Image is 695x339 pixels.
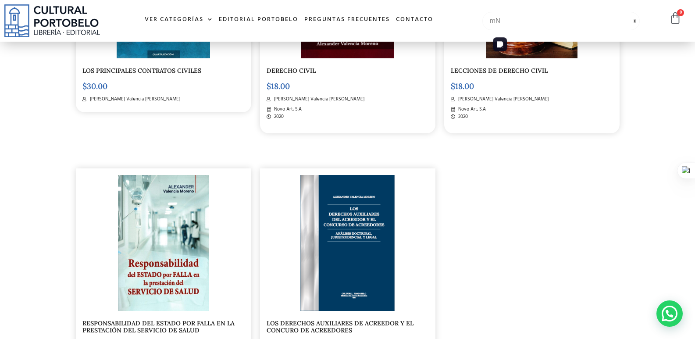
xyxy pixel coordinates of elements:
[82,81,87,91] span: $
[267,81,290,91] bdi: 18.00
[451,81,474,91] bdi: 18.00
[456,113,468,121] span: 2020
[118,175,209,310] img: img20230429_11251132
[82,81,107,91] bdi: 30.00
[267,81,271,91] span: $
[669,12,681,25] a: 0
[677,9,684,16] span: 0
[456,96,549,103] span: [PERSON_NAME] Valencia [PERSON_NAME]
[456,106,486,113] span: Novo Art, S.A
[393,11,436,29] a: Contacto
[451,81,455,91] span: $
[300,175,395,310] img: Screen_Shot_2019-07-05_at_1.35.44_PM-2.png
[216,11,301,29] a: Editorial Portobelo
[301,11,393,29] a: Preguntas frecuentes
[142,11,216,29] a: Ver Categorías
[272,113,284,121] span: 2020
[82,319,235,335] a: RESPONSABILIDAD DEL ESTADO POR FALLA EN LA PRESTACIÓN DEL SERVICIO DE SALUD
[88,96,180,103] span: [PERSON_NAME] Valencia [PERSON_NAME]
[482,12,640,30] input: Búsqueda
[451,67,548,75] a: LECCIONES DE DERECHO CIVIL
[272,96,364,103] span: [PERSON_NAME] Valencia [PERSON_NAME]
[267,67,316,75] a: DERECHO CIVIL
[272,106,302,113] span: Novo Art, S.A
[267,319,413,335] a: LOS DERECHOS AUXILIARES DE ACREEDOR Y EL CONCURO DE ACREEDORES
[82,67,201,75] a: LOS PRINCIPALES CONTRATOS CIVILES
